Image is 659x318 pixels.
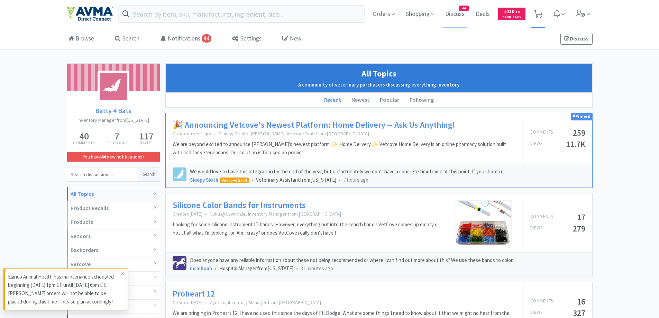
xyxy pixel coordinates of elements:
[67,105,160,116] a: Batty 4 Bats
[301,265,333,272] span: 31 minutes ago
[139,141,154,145] p: [DATE]
[139,131,154,141] h5: 117
[67,167,138,181] input: Search discussions...
[404,93,439,107] li: Following
[190,176,218,183] a: Sleepy Sloth
[67,187,160,201] div: All Topics
[455,200,512,245] img: instrument%20silocone%20bands-1755607050.png
[67,229,160,244] div: Vendors
[119,6,364,22] input: Search by item, sku, manufacturer, ingredient, size...
[220,178,248,183] span: Vetcove Staff
[560,33,593,45] a: Discuss
[205,211,207,217] span: •
[281,28,303,49] a: New
[158,28,213,49] a: Notifications44
[190,176,585,184] div: Veterinary Assistant from [US_STATE]
[530,129,553,137] p: Comments
[113,28,141,49] a: Search
[190,256,585,264] p: Does anyone have any reliable information about these not being recommended or where I can find o...
[573,129,585,137] h5: 259
[67,215,160,229] div: Products
[138,167,160,181] button: Search
[73,141,95,145] p: Comments
[344,176,368,183] span: 7 hours ago
[8,273,121,306] p: Elanco Animal Health has maintenance scheduled beginning [DATE] 1pm ET until [DATE] 6pm ET. [PERS...
[67,152,160,162] a: You have44 new notifications
[173,289,215,299] a: Proheart 12
[106,131,129,141] h5: 7
[577,298,585,306] h5: 16
[73,131,95,141] h5: 40
[375,93,404,107] li: Popular
[573,309,585,317] h5: 327
[173,120,455,130] a: 🎉 Announcing Vetcove's Newest Platform: Home Delivery -- Ask Us Anything!
[67,257,160,272] div: Vetcove
[173,200,306,210] a: Silicone Color Bands for Instruments
[106,141,129,145] p: Following
[530,140,543,148] p: Views
[173,211,447,217] p: Created [DATE] NuNu @ Lawndale, Inventory Manager from [GEOGRAPHIC_DATA]
[190,265,212,272] a: mcalhoun
[442,11,467,17] a: Discuss44
[67,7,113,21] img: e4e33dab9f054f5782a47901c742baa9_102.png
[346,93,375,107] li: Newest
[173,220,447,237] p: Looking for some silicone instrument ID bands. However, everything put into the search bar on Vet...
[173,140,516,157] p: We are beyond excited to announce [PERSON_NAME]’s newest platform: ✨ Home Delivery ✨ Vetcove Home...
[173,130,516,137] p: Created a year ago Clumsy Giraffe, [PERSON_NAME], Vetcove Staff from [GEOGRAPHIC_DATA]
[577,213,585,221] h5: 17
[230,28,263,49] a: Settings
[173,299,516,306] p: Created [DATE] Zydeco, Inventory Manager from [GEOGRAPHIC_DATA]
[205,299,207,306] span: •
[473,11,493,17] a: Deals
[190,167,585,176] p: We would love to have this integration by the end of the year, but unfortunately we don't have a ...
[339,176,341,183] span: •
[504,8,520,15] span: 410
[530,309,543,317] p: Views
[571,113,592,120] div: Pinned
[573,225,585,233] h5: 279
[215,265,217,272] span: •
[101,154,106,160] strong: 44
[169,67,589,80] h1: All Topics
[530,213,553,221] p: Comments
[530,298,553,306] p: Comments
[296,265,298,272] span: •
[67,116,160,124] h2: Inventory Manager from [US_STATE]
[566,140,585,148] h5: 11.7K
[502,16,521,20] span: Cash Back
[214,130,216,137] span: •
[514,10,520,14] span: . 14
[169,81,589,89] h2: A community of veterinary purchasers discussing everything inventory
[251,176,253,183] span: •
[504,10,506,14] span: $
[67,28,96,49] a: Browse
[319,93,346,107] li: Recent
[530,225,543,233] p: Views
[67,201,160,216] div: Product Recalls
[190,264,585,273] div: Hospital Manager from [US_STATE]
[202,34,211,43] span: 44
[67,243,160,257] div: Backorders
[459,6,468,11] span: 44
[498,4,525,23] a: $410.14Cash Back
